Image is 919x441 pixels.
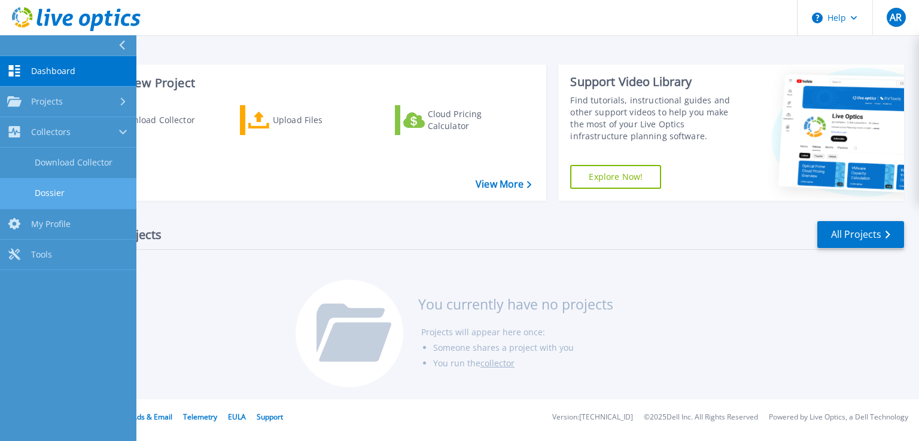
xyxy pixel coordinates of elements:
[552,414,633,421] li: Version: [TECHNICAL_ID]
[183,412,217,422] a: Telemetry
[132,412,172,422] a: Ads & Email
[31,127,71,137] span: Collectors
[85,76,531,90] h3: Start a New Project
[418,298,613,311] h3: You currently have no projects
[890,13,902,22] span: AR
[769,414,908,421] li: Powered by Live Optics, a Dell Technology
[240,105,373,135] a: Upload Files
[570,74,744,90] div: Support Video Library
[433,340,613,356] li: Someone shares a project with you
[31,249,52,260] span: Tools
[644,414,758,421] li: © 2025 Dell Inc. All Rights Reserved
[31,66,75,76] span: Dashboard
[85,105,218,135] a: Download Collector
[480,357,515,369] a: collector
[421,324,613,340] li: Projects will appear here once:
[433,356,613,371] li: You run the
[570,94,744,142] div: Find tutorials, instructional guides and other support videos to help you make the most of your L...
[115,108,211,132] div: Download Collector
[428,108,524,132] div: Cloud Pricing Calculator
[257,412,283,422] a: Support
[395,105,528,135] a: Cloud Pricing Calculator
[817,221,904,248] a: All Projects
[570,165,661,189] a: Explore Now!
[31,96,63,107] span: Projects
[228,412,246,422] a: EULA
[476,179,531,190] a: View More
[273,108,369,132] div: Upload Files
[31,219,71,229] span: My Profile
